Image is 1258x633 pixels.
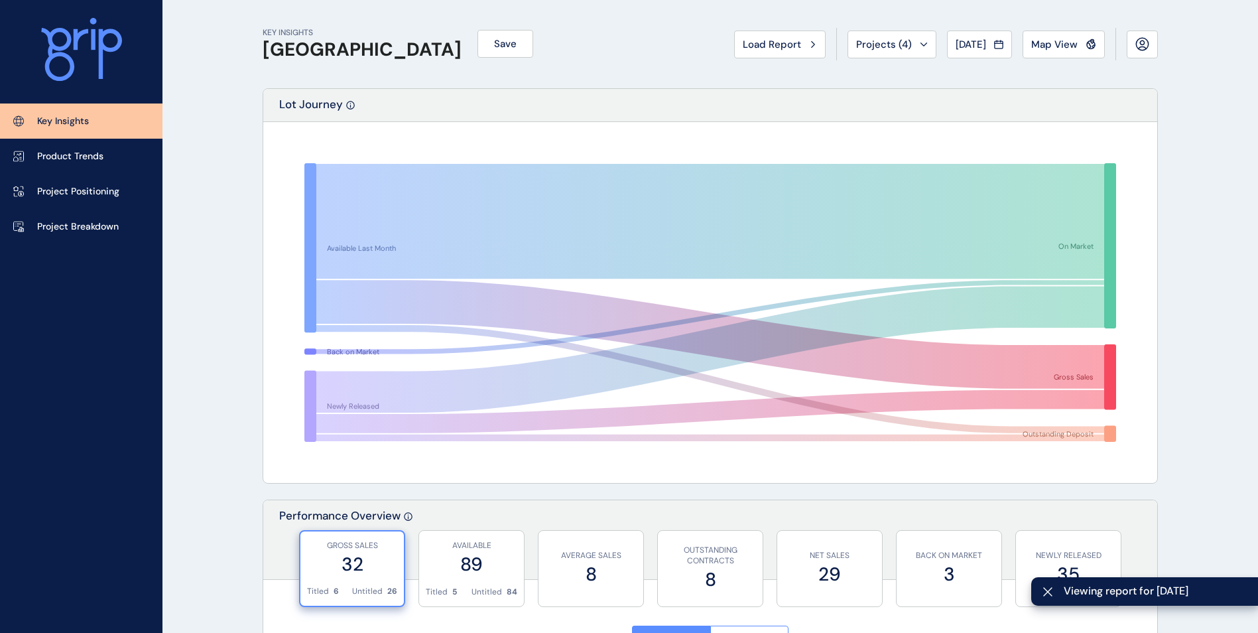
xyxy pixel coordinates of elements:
[848,31,936,58] button: Projects (4)
[307,540,397,551] p: GROSS SALES
[37,185,119,198] p: Project Positioning
[426,587,448,598] p: Titled
[494,37,517,50] span: Save
[334,586,339,597] p: 6
[903,561,995,587] label: 3
[743,38,801,51] span: Load Report
[1064,584,1247,598] span: Viewing report for [DATE]
[956,38,986,51] span: [DATE]
[279,97,343,121] p: Lot Journey
[426,551,517,577] label: 89
[856,38,912,51] span: Projects ( 4 )
[263,38,462,61] h1: [GEOGRAPHIC_DATA]
[37,150,103,163] p: Product Trends
[472,587,502,598] p: Untitled
[37,220,119,234] p: Project Breakdown
[387,586,397,597] p: 26
[947,31,1012,58] button: [DATE]
[452,587,457,598] p: 5
[784,561,875,587] label: 29
[507,587,517,598] p: 84
[1023,550,1114,561] p: NEWLY RELEASED
[734,31,826,58] button: Load Report
[545,550,637,561] p: AVERAGE SALES
[279,508,401,579] p: Performance Overview
[1023,31,1105,58] button: Map View
[664,545,756,567] p: OUTSTANDING CONTRACTS
[37,115,89,128] p: Key Insights
[545,561,637,587] label: 8
[664,567,756,593] label: 8
[1031,38,1078,51] span: Map View
[784,550,875,561] p: NET SALES
[352,586,383,597] p: Untitled
[307,586,329,597] p: Titled
[263,27,462,38] p: KEY INSIGHTS
[1023,561,1114,587] label: 35
[903,550,995,561] p: BACK ON MARKET
[477,30,533,58] button: Save
[426,540,517,551] p: AVAILABLE
[307,551,397,577] label: 32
